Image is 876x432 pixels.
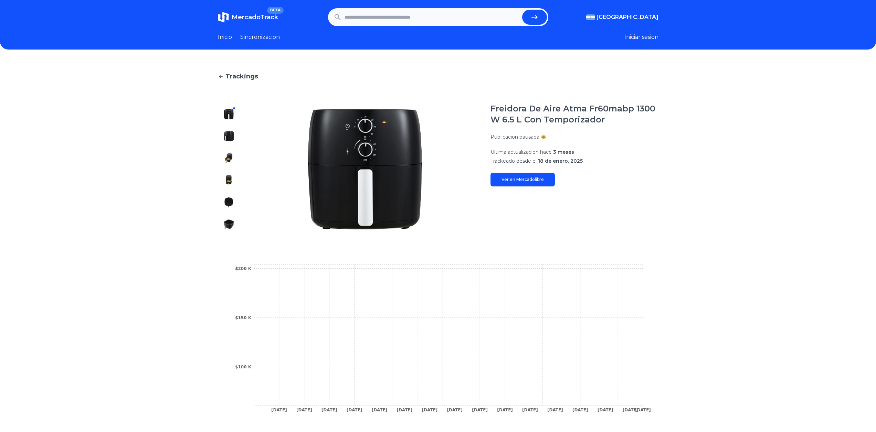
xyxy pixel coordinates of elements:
tspan: [DATE] [572,408,588,412]
tspan: [DATE] [472,408,488,412]
tspan: $150 K [235,315,252,320]
button: [GEOGRAPHIC_DATA] [586,13,658,21]
tspan: $200 K [235,266,252,271]
img: Freidora De Aire Atma Fr60mabp 1300 W 6.5 L Con Temporizador [223,197,234,208]
tspan: $100 K [235,365,252,369]
span: 18 de enero, 2025 [538,158,583,164]
a: Ver en Mercadolibre [490,173,555,186]
tspan: [DATE] [547,408,563,412]
img: Freidora De Aire Atma Fr60mabp 1300 W 6.5 L Con Temporizador [223,109,234,120]
tspan: [DATE] [447,408,463,412]
tspan: [DATE] [321,408,337,412]
tspan: [DATE] [371,408,387,412]
a: Sincronizacion [240,33,280,41]
tspan: [DATE] [422,408,437,412]
span: 3 meses [553,149,574,155]
tspan: [DATE] [522,408,538,412]
tspan: [DATE] [597,408,613,412]
img: Freidora De Aire Atma Fr60mabp 1300 W 6.5 L Con Temporizador [223,219,234,230]
img: Freidora De Aire Atma Fr60mabp 1300 W 6.5 L Con Temporizador [223,131,234,142]
tspan: [DATE] [296,408,312,412]
span: BETA [267,7,283,14]
img: Freidora De Aire Atma Fr60mabp 1300 W 6.5 L Con Temporizador [223,175,234,186]
span: Trackings [225,72,258,81]
img: MercadoTrack [218,12,229,23]
a: Trackings [218,72,658,81]
span: Trackeado desde el [490,158,537,164]
p: Publicacion pausada [490,133,539,140]
span: Ultima actualizacion hace [490,149,552,155]
span: MercadoTrack [232,13,278,21]
a: MercadoTrackBETA [218,12,278,23]
tspan: [DATE] [497,408,513,412]
img: Freidora De Aire Atma Fr60mabp 1300 W 6.5 L Con Temporizador [254,103,477,235]
h1: Freidora De Aire Atma Fr60mabp 1300 W 6.5 L Con Temporizador [490,103,658,125]
button: Iniciar sesion [624,33,658,41]
tspan: [DATE] [622,408,638,412]
img: Freidora De Aire Atma Fr60mabp 1300 W 6.5 L Con Temporizador [223,153,234,164]
tspan: [DATE] [346,408,362,412]
img: Argentina [586,14,595,20]
tspan: [DATE] [271,408,287,412]
tspan: [DATE] [635,408,651,412]
tspan: [DATE] [397,408,412,412]
span: [GEOGRAPHIC_DATA] [597,13,658,21]
a: Inicio [218,33,232,41]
